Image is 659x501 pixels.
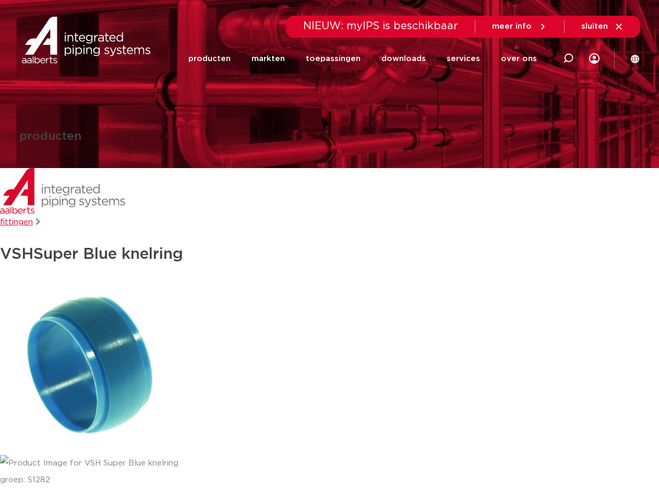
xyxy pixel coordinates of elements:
h1: producten [19,131,81,143]
span: meer info [492,22,532,30]
a: downloads [381,39,426,79]
a: meer info [492,22,547,31]
span: sluiten [581,22,608,30]
nav: Menu [188,39,537,79]
span: NIEUW: myIPS is beschikbaar [303,21,458,31]
a: sluiten [581,22,624,31]
a: producten [188,39,231,79]
a: over ons [501,39,537,79]
a: toepassingen [306,39,361,79]
a: services [447,39,480,79]
a: markten [251,39,285,79]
